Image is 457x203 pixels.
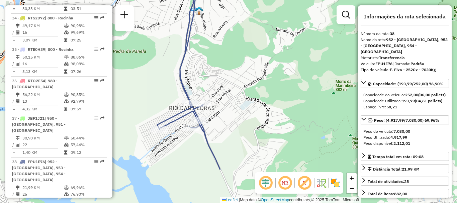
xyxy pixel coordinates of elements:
span: 35 - [12,47,74,52]
div: Número da rota: [361,31,449,37]
em: Rota exportada [100,160,104,164]
td: / [12,191,15,198]
strong: 25 [404,179,409,184]
div: Capacidade do veículo: [363,92,446,98]
span: 38 - [12,159,66,182]
i: % de utilização da cubagem [64,62,69,66]
td: 88,86% [70,54,104,61]
strong: FPU1E76 [375,61,392,66]
td: = [12,106,15,112]
td: 76,90% [70,191,104,198]
div: Peso disponível: [363,140,446,146]
a: Nova sessão e pesquisa [118,8,131,23]
span: | [239,198,240,202]
td: 49,17 KM [22,22,64,29]
a: OpenStreetMap [261,198,289,202]
i: Total de Atividades [16,30,20,34]
td: 21,99 KM [22,184,64,191]
a: Zoom in [347,173,357,183]
div: Veículo: [361,61,449,67]
td: / [12,98,15,105]
td: 98,08% [70,61,104,67]
i: Total de Atividades [16,192,20,196]
i: % de utilização do peso [64,186,69,190]
i: % de utilização do peso [64,93,69,97]
img: CrossDoking [195,6,203,15]
em: Opções [94,116,98,120]
span: Capacidade: (193,79/252,00) 76,90% [373,81,444,86]
td: = [12,68,15,75]
a: Tempo total em rota: 09:08 [361,152,449,161]
i: Distância Total [16,136,20,140]
a: Total de itens:882,00 [361,189,449,198]
span: Total de atividades: [368,179,409,184]
i: % de utilização da cubagem [64,30,69,34]
strong: 38 [390,31,394,36]
td: = [12,37,15,43]
span: | 950 - [GEOGRAPHIC_DATA], 951 - [GEOGRAPHIC_DATA] [12,116,66,133]
a: Leaflet [222,198,238,202]
td: 92,79% [70,98,104,105]
i: % de utilização da cubagem [64,192,69,196]
span: + [350,174,354,182]
td: 69,96% [70,184,104,191]
i: Distância Total [16,93,20,97]
span: | 800 - Rocinha [45,15,73,20]
span: Ocultar NR [277,175,293,191]
td: 99,69% [70,29,104,36]
td: 3,07 KM [22,37,64,43]
i: Distância Total [16,55,20,59]
td: 09:12 [70,149,104,156]
i: Tempo total em rota [64,150,67,155]
em: Rota exportada [100,47,104,51]
div: Peso Utilizado: [363,134,446,140]
i: % de utilização do peso [64,24,69,28]
em: Rota exportada [100,79,104,83]
i: Distância Total [16,186,20,190]
i: Tempo total em rota [64,70,67,74]
a: Peso: (4.917,99/7.030,00) 69,96% [361,115,449,124]
h4: Informações da rota selecionada [361,13,449,20]
em: Opções [94,160,98,164]
i: % de utilização do peso [64,55,69,59]
span: RTE0H39 [28,47,45,52]
em: Opções [94,79,98,83]
span: Exibir rótulo [296,175,312,191]
td: 25 [22,191,64,198]
span: 36 - [12,78,58,89]
a: Capacidade: (193,79/252,00) 76,90% [361,79,449,88]
strong: 2.112,01 [393,141,410,146]
i: % de utilização do peso [64,136,69,140]
td: / [12,61,15,67]
span: FPU1E76 [28,159,45,164]
td: 16 [22,29,64,36]
div: Peso: (4.917,99/7.030,00) 69,96% [361,126,449,149]
div: Capacidade: (193,79/252,00) 76,90% [361,89,449,113]
a: Distância Total:21,99 KM [361,164,449,173]
strong: 58,21 [386,104,397,109]
div: Espaço livre: [363,104,446,110]
td: 1,40 KM [22,149,64,156]
i: Total de Atividades [16,99,20,103]
td: = [12,149,15,156]
span: Peso: (4.917,99/7.030,00) 69,96% [374,118,439,123]
td: 57,44% [70,141,104,148]
td: 3,13 KM [22,68,64,75]
strong: Padrão [410,61,424,66]
td: 4,32 KM [22,106,64,112]
span: 37 - [12,116,66,133]
span: − [350,184,354,192]
em: Opções [94,16,98,20]
a: Exibir filtros [339,8,353,21]
a: Zoom out [347,183,357,193]
span: Ocultar deslocamento [258,175,274,191]
div: Distância Total: [368,166,420,172]
i: % de utilização da cubagem [64,143,69,147]
i: Tempo total em rota [64,107,67,111]
strong: (06,00 pallets) [418,92,446,97]
span: Tempo total em rota: 09:08 [372,154,424,159]
td: 50,44% [70,135,104,141]
i: Tempo total em rota [64,38,67,42]
td: / [12,29,15,36]
i: Distância Total [16,24,20,28]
